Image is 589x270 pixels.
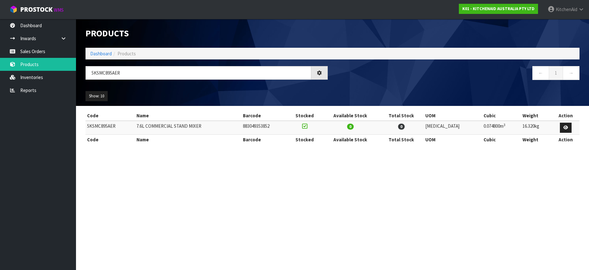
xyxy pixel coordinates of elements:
[556,6,577,12] span: KitchenAid
[347,124,354,130] span: 0
[337,66,579,82] nav: Page navigation
[563,66,579,80] a: →
[135,121,241,134] td: 7.6L COMMERCIAL STAND MIXER
[90,51,112,57] a: Dashboard
[521,121,552,134] td: 16.320kg
[322,111,379,121] th: Available Stock
[532,66,549,80] a: ←
[135,111,241,121] th: Name
[85,134,135,144] th: Code
[462,6,535,11] strong: K01 - KITCHENAID AUSTRALIA PTY LTD
[521,134,552,144] th: Weight
[241,111,288,121] th: Barcode
[85,91,108,101] button: Show: 10
[85,121,135,134] td: 5KSMC895AER
[398,124,405,130] span: 0
[54,7,64,13] small: WMS
[241,121,288,134] td: 883049353852
[552,111,579,121] th: Action
[117,51,136,57] span: Products
[549,66,563,80] a: 1
[482,111,521,121] th: Cubic
[379,111,424,121] th: Total Stock
[85,28,328,38] h1: Products
[503,123,505,127] sup: 3
[521,111,552,121] th: Weight
[482,121,521,134] td: 0.074800m
[482,134,521,144] th: Cubic
[9,5,17,13] img: cube-alt.png
[20,5,53,14] span: ProStock
[85,111,135,121] th: Code
[135,134,241,144] th: Name
[379,134,424,144] th: Total Stock
[241,134,288,144] th: Barcode
[322,134,379,144] th: Available Stock
[424,134,482,144] th: UOM
[552,134,579,144] th: Action
[85,66,311,80] input: Search products
[288,134,321,144] th: Stocked
[424,111,482,121] th: UOM
[424,121,482,134] td: [MEDICAL_DATA]
[288,111,321,121] th: Stocked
